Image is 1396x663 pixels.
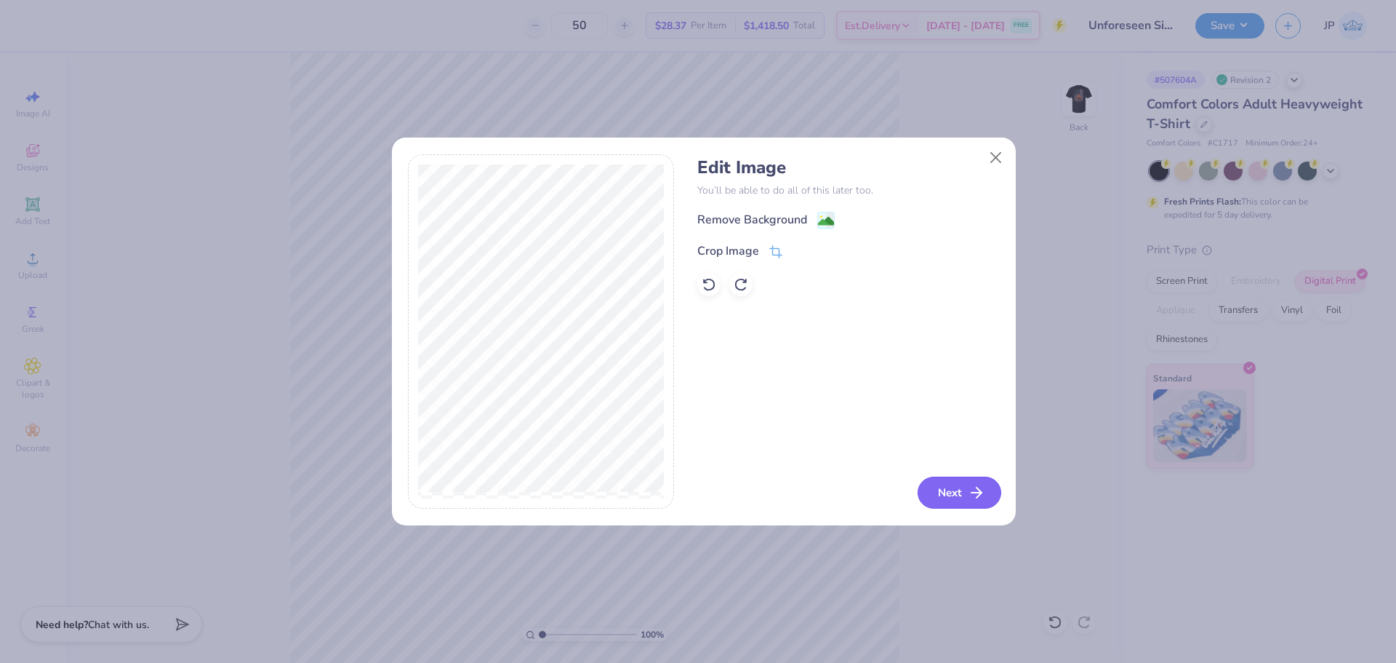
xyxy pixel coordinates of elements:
[697,242,759,260] div: Crop Image
[982,144,1009,172] button: Close
[697,157,999,178] h4: Edit Image
[697,211,807,229] div: Remove Background
[918,477,1001,509] button: Next
[697,183,999,198] p: You’ll be able to do all of this later too.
